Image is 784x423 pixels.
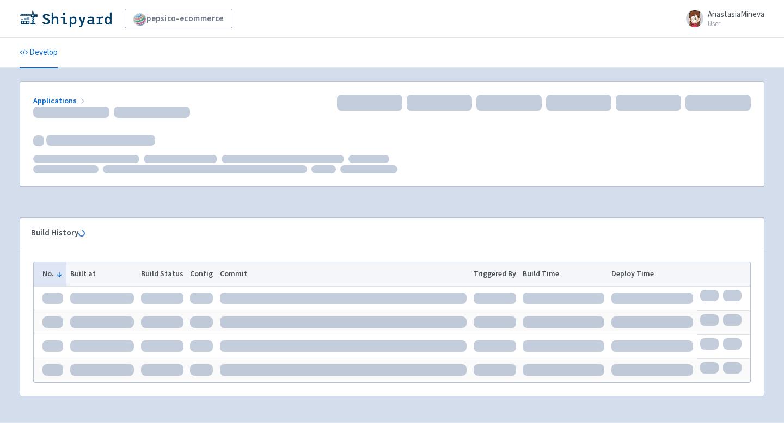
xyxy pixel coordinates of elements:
[31,227,736,239] div: Build History
[20,38,58,68] a: Develop
[470,262,519,286] th: Triggered By
[608,262,697,286] th: Deploy Time
[187,262,217,286] th: Config
[679,10,764,27] a: AnastasiaMineva User
[66,262,137,286] th: Built at
[708,9,764,19] span: AnastasiaMineva
[137,262,187,286] th: Build Status
[125,9,232,28] a: pepsico-ecommerce
[42,268,63,279] button: No.
[519,262,608,286] th: Build Time
[20,10,112,27] img: Shipyard logo
[217,262,470,286] th: Commit
[33,96,87,105] a: Applications
[708,20,764,27] small: User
